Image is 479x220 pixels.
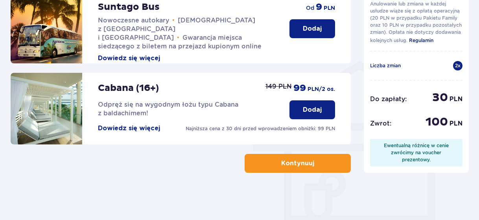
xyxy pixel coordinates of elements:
[98,124,160,133] button: Dowiedz się więcej
[376,142,457,163] div: Ewentualną różnicę w cenie zwrócimy na voucher prezentowy.
[293,82,306,94] span: 99
[245,154,351,173] button: Kontynuuj
[450,95,462,104] span: PLN
[450,119,462,128] span: PLN
[11,73,82,144] img: attraction
[370,0,463,44] p: Anulowanie lub zmiana w każdej usłudze wiąże się z opłatą operacyjną (20 PLN w przypadku Pakietu ...
[453,61,462,70] div: 2 x
[303,105,322,114] p: Dodaj
[303,24,322,33] p: Dodaj
[98,17,169,24] span: Nowoczesne autokary
[409,37,433,43] span: Regulamin
[172,17,175,24] span: •
[370,95,407,104] p: Do zapłaty :
[426,115,448,129] span: 100
[177,34,179,42] span: •
[289,19,335,38] button: Dodaj
[98,82,159,94] p: Cabana (16+)
[289,100,335,119] button: Dodaj
[409,36,433,44] a: Regulamin
[98,17,255,41] span: [DEMOGRAPHIC_DATA] z [GEOGRAPHIC_DATA] i [GEOGRAPHIC_DATA]
[324,4,335,12] span: PLN
[265,82,292,91] p: 149 PLN
[281,159,314,168] p: Kontynuuj
[98,1,160,13] p: Suntago Bus
[316,1,322,13] span: 9
[432,90,448,105] span: 30
[370,62,401,69] p: Liczba zmian
[186,125,335,132] p: Najniższa cena z 30 dni przed wprowadzeniem obniżki: 99 PLN
[306,4,314,12] span: od
[308,85,335,93] span: PLN /2 os.
[98,101,238,117] span: Odpręż się na wygodnym łożu typu Cabana z baldachimem!
[370,119,391,128] p: Zwrot :
[98,54,160,63] button: Dowiedz się więcej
